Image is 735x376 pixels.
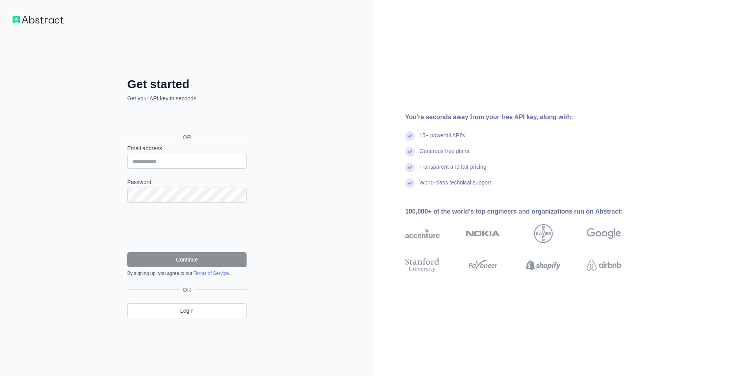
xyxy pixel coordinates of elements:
img: check mark [405,131,415,141]
button: Continue [127,252,247,267]
h2: Get started [127,77,247,91]
div: World-class technical support [419,179,491,194]
iframe: reCAPTCHA [127,212,247,243]
img: check mark [405,163,415,172]
img: stanford university [405,256,440,274]
img: nokia [466,224,500,243]
img: shopify [526,256,561,274]
div: Generous free plans [419,147,469,163]
a: Terms of Service [194,271,229,276]
img: payoneer [466,256,500,274]
img: bayer [534,224,553,243]
span: OR [180,286,194,294]
img: check mark [405,147,415,157]
div: You're seconds away from your free API key, along with: [405,112,646,122]
img: accenture [405,224,440,243]
label: Email address [127,144,247,152]
p: Get your API key in seconds [127,94,247,102]
iframe: Кнопка "Войти с аккаунтом Google" [123,111,249,128]
a: Login [127,303,247,318]
span: OR [177,133,197,141]
img: check mark [405,179,415,188]
div: By signing up, you agree to our . [127,270,247,276]
img: airbnb [587,256,621,274]
img: Workflow [13,16,64,24]
label: Password [127,178,247,186]
div: 15+ powerful API's [419,131,465,147]
div: Transparent and fair pricing [419,163,486,179]
div: 100,000+ of the world's top engineers and organizations run on Abstract: [405,207,646,216]
img: google [587,224,621,243]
